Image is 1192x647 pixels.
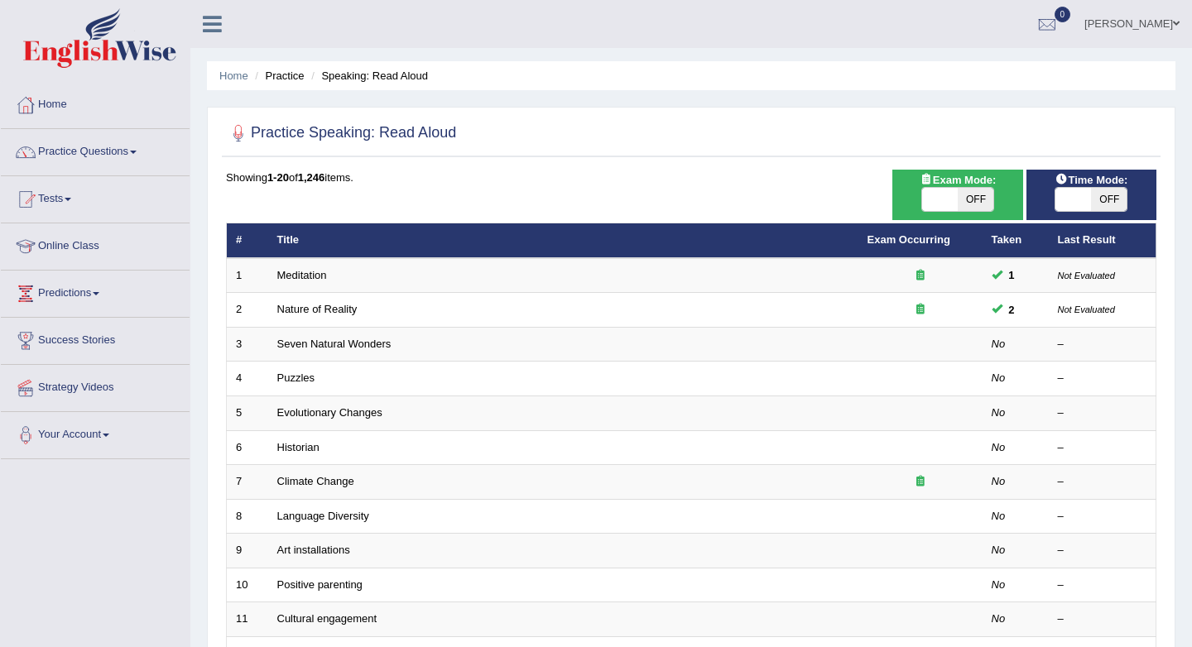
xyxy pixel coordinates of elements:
span: You can still take this question [1002,301,1021,319]
a: Historian [277,441,320,453]
td: 2 [227,293,268,328]
td: 7 [227,465,268,500]
span: OFF [1091,188,1127,211]
div: Exam occurring question [868,302,973,318]
td: 4 [227,362,268,396]
div: Exam occurring question [868,474,973,490]
div: Showing of items. [226,170,1156,185]
div: – [1058,405,1147,421]
a: Predictions [1,271,190,312]
a: Cultural engagement [277,612,377,625]
span: Time Mode: [1048,171,1134,189]
div: – [1058,543,1147,558]
td: 9 [227,534,268,568]
span: 0 [1055,7,1071,22]
a: Tests [1,176,190,218]
a: Puzzles [277,371,315,384]
div: Show exams occurring in exams [892,170,1022,220]
a: Positive parenting [277,578,363,591]
h2: Practice Speaking: Read Aloud [226,121,456,146]
em: No [992,578,1006,591]
th: Last Result [1049,223,1156,258]
b: 1,246 [298,171,325,184]
th: Taken [983,223,1049,258]
div: – [1058,578,1147,593]
td: 11 [227,602,268,637]
td: 5 [227,396,268,431]
div: – [1058,440,1147,456]
li: Speaking: Read Aloud [307,68,428,84]
div: – [1058,337,1147,352]
a: Success Stories [1,318,190,359]
em: No [992,475,1006,487]
div: – [1058,371,1147,386]
em: No [992,441,1006,453]
td: 1 [227,258,268,293]
div: – [1058,611,1147,627]
a: Exam Occurring [868,233,950,246]
em: No [992,338,1006,350]
a: Evolutionary Changes [277,406,382,419]
td: 6 [227,430,268,465]
small: Not Evaluated [1058,271,1115,280]
div: – [1058,509,1147,525]
td: 8 [227,499,268,534]
em: No [992,406,1006,419]
th: # [227,223,268,258]
a: Home [219,69,248,82]
a: Meditation [277,269,327,281]
em: No [992,612,1006,625]
li: Practice [251,68,304,84]
a: Strategy Videos [1,365,190,406]
td: 3 [227,327,268,362]
a: Your Account [1,412,190,453]
td: 10 [227,568,268,602]
em: No [992,544,1006,556]
a: Art installations [277,544,350,556]
a: Nature of Reality [277,303,358,315]
a: Online Class [1,223,190,265]
em: No [992,371,1006,384]
a: Seven Natural Wonders [277,338,392,350]
span: OFF [958,188,993,211]
a: Language Diversity [277,510,369,522]
a: Climate Change [277,475,354,487]
a: Home [1,82,190,123]
span: You can still take this question [1002,266,1021,284]
small: Not Evaluated [1058,304,1115,314]
div: – [1058,474,1147,490]
b: 1-20 [267,171,289,184]
span: Exam Mode: [913,171,1002,189]
th: Title [268,223,858,258]
div: Exam occurring question [868,268,973,284]
a: Practice Questions [1,129,190,170]
em: No [992,510,1006,522]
